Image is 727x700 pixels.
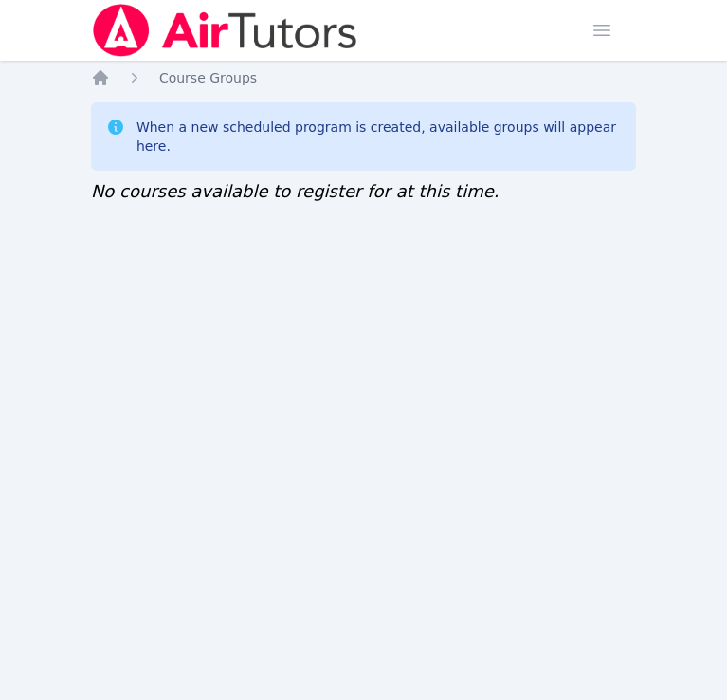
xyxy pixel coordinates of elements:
[159,68,257,87] a: Course Groups
[159,70,257,85] span: Course Groups
[91,68,636,87] nav: Breadcrumb
[91,181,500,201] span: No courses available to register for at this time.
[91,4,359,57] img: Air Tutors
[136,118,621,156] div: When a new scheduled program is created, available groups will appear here.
